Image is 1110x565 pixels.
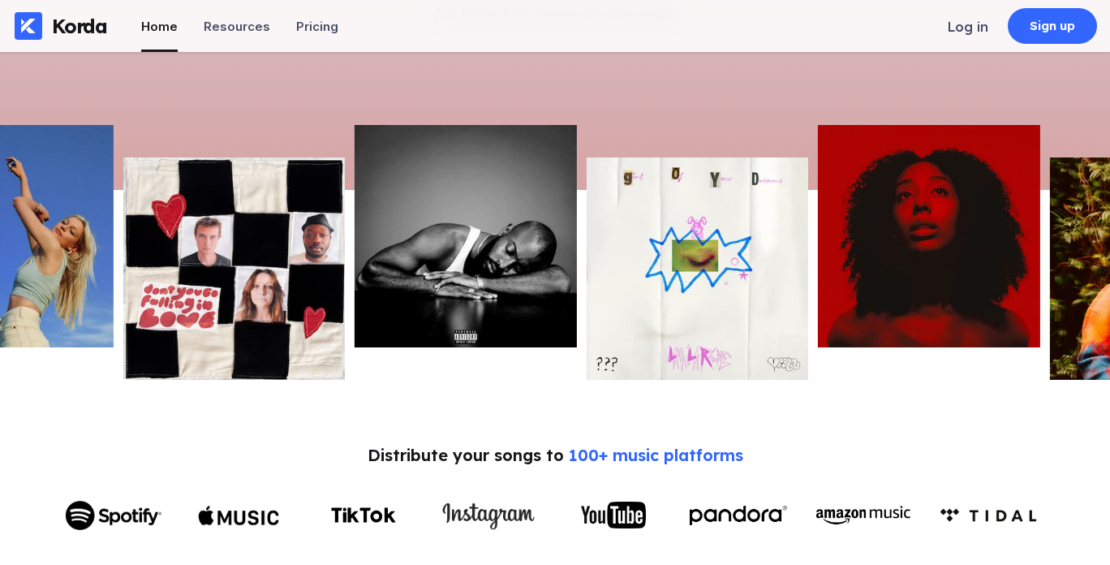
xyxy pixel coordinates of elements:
[940,508,1037,522] img: Amazon
[581,502,646,528] img: YouTube
[1008,8,1097,44] a: Sign up
[204,19,270,34] div: Resources
[569,445,743,465] span: 100+ music platforms
[587,157,809,380] img: Picture of the author
[52,14,107,38] div: Korda
[141,19,178,34] div: Home
[123,157,345,380] img: Picture of the author
[198,493,279,538] img: Apple Music
[815,502,912,528] img: Amazon
[818,125,1040,347] img: Picture of the author
[355,125,577,347] img: Picture of the author
[948,19,988,35] div: Log in
[368,445,743,465] div: Distribute your songs to
[331,507,396,523] img: TikTok
[65,501,162,530] img: Spotify
[440,498,537,533] img: Instagram
[690,506,787,525] img: Pandora
[296,19,338,34] div: Pricing
[1030,18,1076,34] div: Sign up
